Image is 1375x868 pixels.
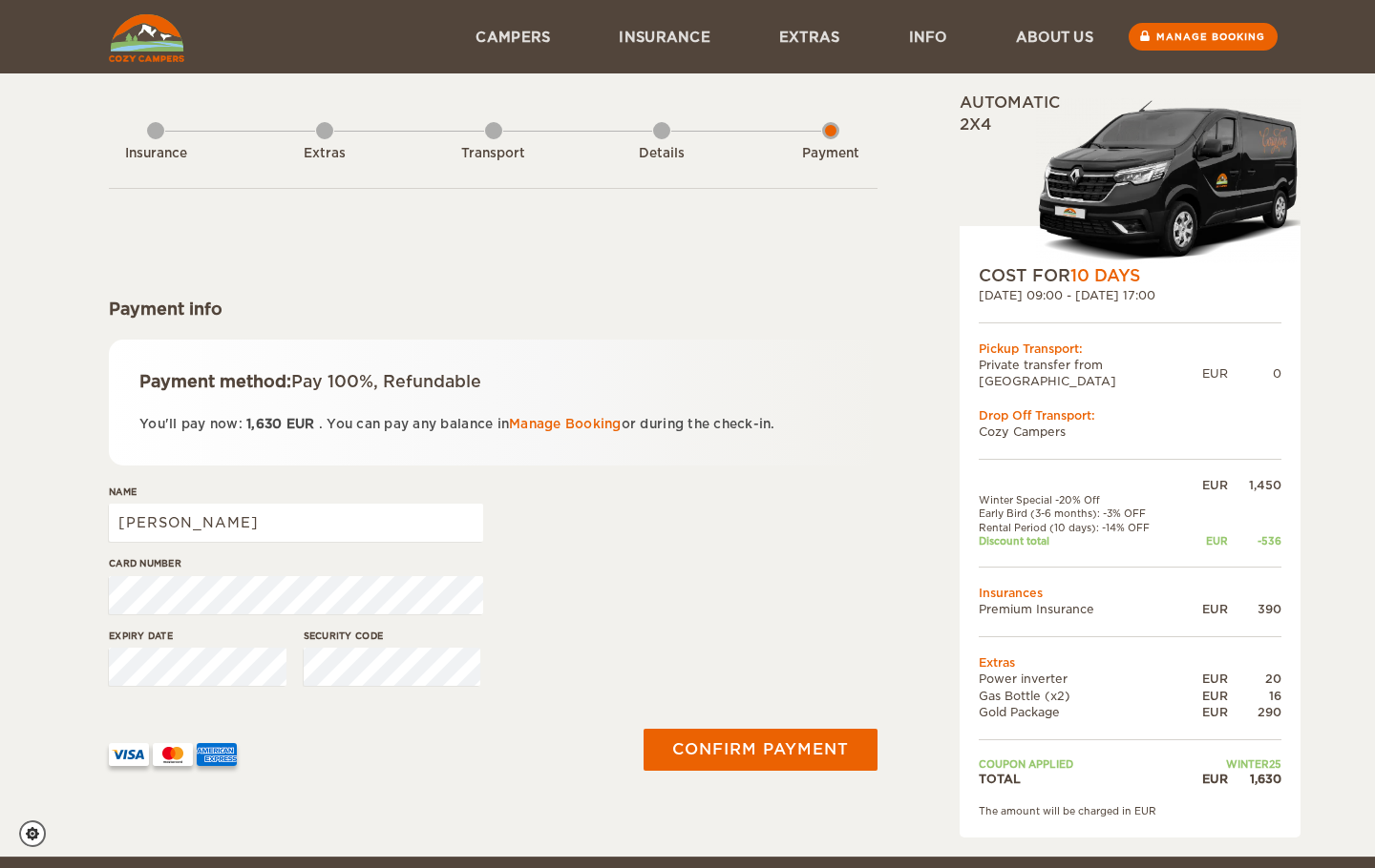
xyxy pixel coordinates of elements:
td: Winter Special -20% Off [979,493,1186,506]
div: 290 [1228,704,1281,720]
td: Rental Period (10 days): -14% OFF [979,521,1186,534]
div: 16 [1228,688,1281,704]
div: Payment [778,145,883,163]
td: Power inverter [979,671,1186,687]
label: Expiry date [109,629,286,643]
label: Card number [109,556,483,570]
td: WINTER25 [1186,757,1281,771]
img: VISA [109,743,149,766]
div: EUR [1202,365,1228,382]
label: Security code [304,629,481,643]
td: TOTAL [979,771,1186,787]
div: EUR [1186,688,1228,704]
td: Extras [979,654,1281,671]
td: Cozy Campers [979,424,1281,440]
div: COST FOR [979,264,1281,287]
a: Manage booking [1129,23,1278,51]
div: Insurance [103,145,208,163]
td: Insurances [979,585,1281,601]
div: EUR [1186,477,1228,493]
div: Drop Off Transport: [979,407,1281,424]
div: Pickup Transport: [979,341,1281,357]
td: Private transfer from [GEOGRAPHIC_DATA] [979,357,1202,389]
div: Payment method: [139,370,847,393]
td: Discount total [979,534,1186,548]
div: [DATE] 09:00 - [DATE] 17:00 [979,287,1281,303]
div: -536 [1228,534,1281,548]
div: 0 [1228,365,1281,382]
div: Transport [441,145,546,163]
button: Confirm payment [644,729,878,771]
div: EUR [1186,771,1228,787]
td: Gas Bottle (x2) [979,688,1186,704]
img: mastercard [153,743,193,766]
div: 1,450 [1228,477,1281,493]
span: EUR [286,417,315,431]
span: Pay 100%, Refundable [291,372,481,391]
div: 20 [1228,671,1281,687]
td: Coupon applied [979,757,1186,771]
div: Payment info [109,298,878,320]
img: Cozy Campers [109,14,184,62]
div: Details [609,145,714,163]
p: You'll pay now: . You can pay any balance in or during the check-in. [139,413,847,435]
div: Extras [272,145,377,163]
div: 390 [1228,601,1281,617]
div: EUR [1186,601,1228,617]
img: Stuttur-m-c-logo-2.png [1036,98,1301,264]
div: EUR [1186,534,1228,548]
div: The amount will be charged in EUR [979,804,1281,817]
a: Cookie settings [19,820,58,847]
a: Manage Booking [509,417,622,431]
td: Gold Package [979,704,1186,720]
label: Name [109,485,483,499]
span: 1,630 [246,417,282,431]
div: EUR [1186,671,1228,687]
span: 10 Days [1070,266,1140,285]
div: EUR [1186,704,1228,720]
td: Early Bird (3-6 months): -3% OFF [979,506,1186,520]
div: Automatic 2x4 [960,93,1301,264]
td: Premium Insurance [979,601,1186,617]
div: 1,630 [1228,771,1281,787]
img: AMEX [197,743,237,766]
